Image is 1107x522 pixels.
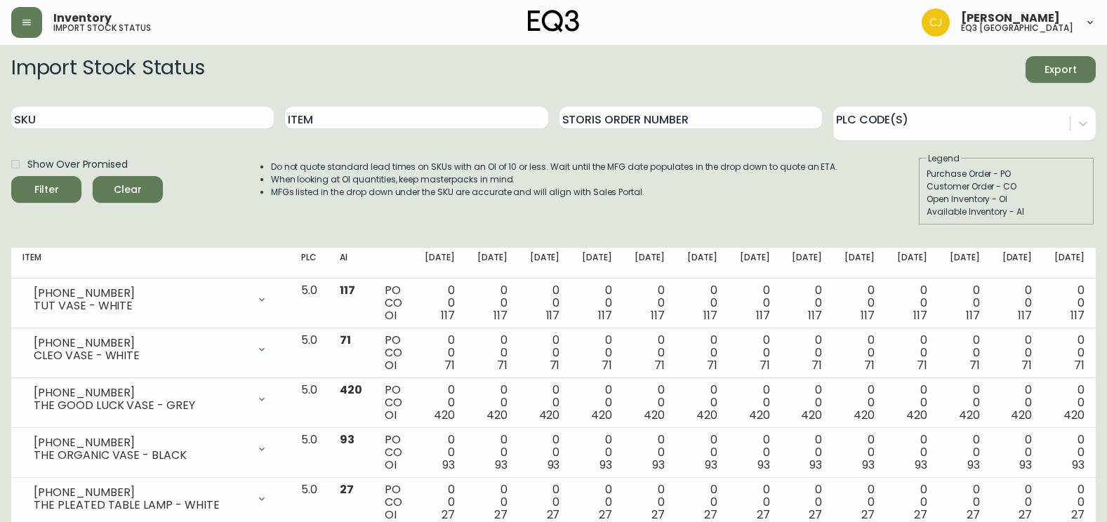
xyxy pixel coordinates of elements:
span: 420 [486,407,508,423]
span: 71 [340,332,351,348]
th: [DATE] [886,248,939,279]
td: 5.0 [290,328,329,378]
div: PO CO [385,334,402,372]
span: 71 [707,357,717,373]
span: 93 [652,457,665,473]
span: 93 [915,457,927,473]
span: 117 [1070,307,1085,323]
button: Clear [93,176,163,203]
div: 0 0 [844,334,875,372]
div: 0 0 [530,384,560,422]
div: [PHONE_NUMBER]THE ORGANIC VASE - BLACK [22,434,279,464]
div: 0 0 [740,284,770,322]
div: [PHONE_NUMBER]THE PLEATED TABLE LAMP - WHITE [22,483,279,514]
div: 0 0 [950,284,980,322]
div: 0 0 [582,334,612,372]
th: Item [11,248,290,279]
span: 71 [654,357,665,373]
div: 0 0 [792,384,822,422]
span: Export [1037,61,1085,79]
h2: Import Stock Status [11,56,204,83]
div: 0 0 [950,483,980,521]
div: 0 0 [687,384,717,422]
div: Available Inventory - AI [927,206,1087,218]
div: 0 0 [897,434,927,471]
h5: eq3 [GEOGRAPHIC_DATA] [961,24,1073,32]
div: [PHONE_NUMBER]TUT VASE - WHITE [22,284,279,315]
div: [PHONE_NUMBER]CLEO VASE - WHITE [22,334,279,365]
div: TUT VASE - WHITE [34,300,248,312]
h5: import stock status [53,24,151,32]
span: 420 [1063,407,1085,423]
div: 0 0 [635,483,665,521]
div: [PHONE_NUMBER]THE GOOD LUCK VASE - GREY [22,384,279,415]
span: 71 [969,357,980,373]
span: 117 [598,307,612,323]
li: MFGs listed in the drop down under the SKU are accurate and will align with Sales Portal. [271,186,838,199]
div: CLEO VASE - WHITE [34,349,248,362]
span: 420 [591,407,612,423]
div: 0 0 [477,284,508,322]
div: 0 0 [687,334,717,372]
div: 0 0 [792,334,822,372]
div: 0 0 [635,434,665,471]
span: 117 [861,307,875,323]
span: 71 [550,357,560,373]
span: 420 [854,407,875,423]
div: 0 0 [477,483,508,521]
div: 0 0 [530,334,560,372]
th: [DATE] [466,248,519,279]
th: [DATE] [623,248,676,279]
div: THE PLEATED TABLE LAMP - WHITE [34,499,248,511]
div: 0 0 [740,384,770,422]
span: 93 [442,457,455,473]
span: 71 [760,357,770,373]
td: 5.0 [290,428,329,478]
div: 0 0 [477,384,508,422]
img: 7836c8950ad67d536e8437018b5c2533 [922,8,950,36]
div: 0 0 [897,384,927,422]
div: [PHONE_NUMBER] [34,436,248,449]
div: 0 0 [844,284,875,322]
span: 93 [757,457,770,473]
th: [DATE] [991,248,1044,279]
span: 117 [913,307,927,323]
span: 420 [959,407,980,423]
span: Show Over Promised [27,157,128,172]
div: 0 0 [1002,483,1033,521]
div: 0 0 [530,284,560,322]
span: 71 [811,357,822,373]
span: 420 [644,407,665,423]
th: [DATE] [939,248,991,279]
div: 0 0 [635,334,665,372]
div: 0 0 [740,334,770,372]
span: 420 [749,407,770,423]
span: 71 [602,357,612,373]
th: [DATE] [676,248,729,279]
span: 71 [444,357,455,373]
div: 0 0 [1002,334,1033,372]
span: 71 [864,357,875,373]
div: 0 0 [844,384,875,422]
div: THE GOOD LUCK VASE - GREY [34,399,248,412]
span: 93 [809,457,822,473]
div: 0 0 [530,434,560,471]
span: OI [385,457,397,473]
th: PLC [290,248,329,279]
div: 0 0 [740,434,770,471]
span: 420 [1011,407,1032,423]
div: 0 0 [635,384,665,422]
div: 0 0 [582,284,612,322]
div: Customer Order - CO [927,180,1087,193]
li: Do not quote standard lead times on SKUs with an OI of 10 or less. Wait until the MFG date popula... [271,161,838,173]
span: OI [385,407,397,423]
th: [DATE] [519,248,571,279]
th: [DATE] [571,248,623,279]
span: 93 [548,457,560,473]
span: 93 [599,457,612,473]
span: 117 [493,307,508,323]
div: PO CO [385,434,402,471]
span: 93 [340,431,354,448]
div: 0 0 [844,434,875,471]
legend: Legend [927,152,961,165]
